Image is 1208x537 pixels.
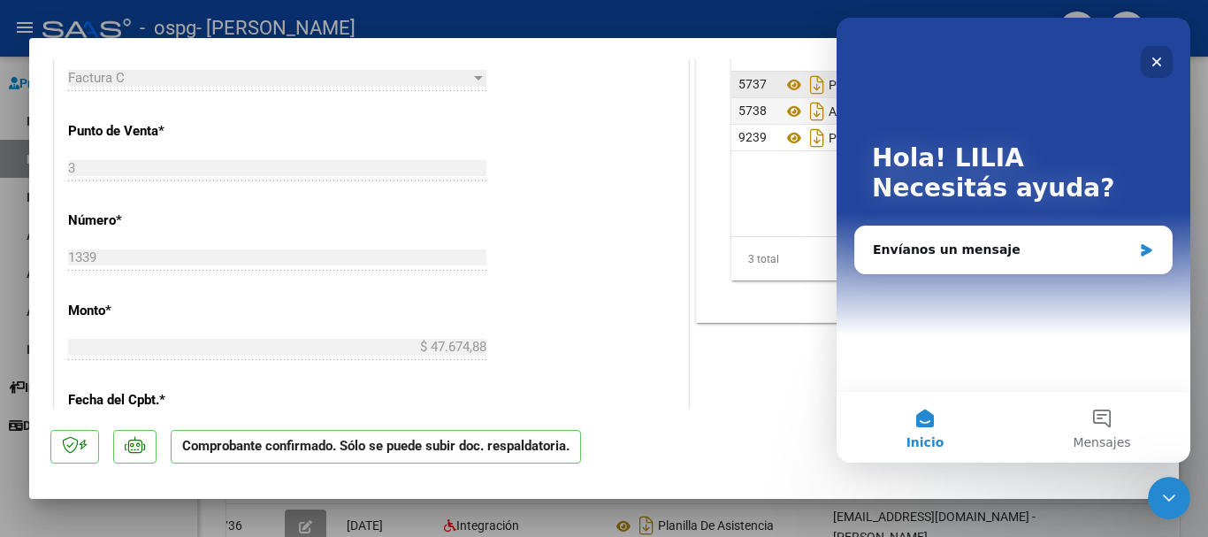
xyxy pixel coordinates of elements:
p: Punto de Venta [68,121,250,142]
span: Factura C [68,70,125,86]
span: Planilla De Asistencia [783,131,944,145]
span: 5738 [738,104,767,118]
i: Descargar documento [806,124,829,152]
p: Monto [68,301,250,321]
p: Comprobante confirmado. Sólo se puede subir doc. respaldatoria. [171,430,581,464]
span: Autorizaciones [783,104,911,119]
span: 9239 [738,130,767,144]
p: Fecha del Cpbt. [68,390,250,410]
span: Planilla De Asistencia [783,78,944,92]
div: 3 total [731,237,1119,281]
iframe: Intercom live chat [1148,477,1190,519]
p: Número [68,211,250,231]
iframe: Intercom live chat [837,18,1190,463]
i: Descargar documento [806,97,829,126]
span: 5737 [738,77,767,91]
i: Descargar documento [806,71,829,99]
